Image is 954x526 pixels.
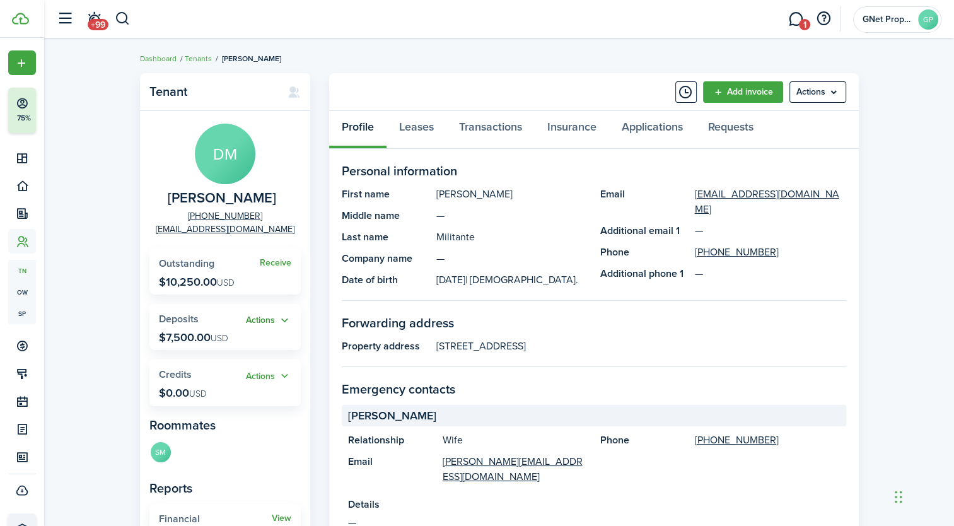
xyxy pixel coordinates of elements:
button: Open menu [246,369,291,383]
span: [PERSON_NAME] [222,53,281,64]
a: Add invoice [703,81,783,103]
button: Timeline [675,81,697,103]
a: Tenants [185,53,212,64]
panel-main-title: Phone [600,245,689,260]
a: [PHONE_NUMBER] [695,433,779,448]
a: Receive [260,258,291,268]
button: Search [115,8,131,30]
panel-main-description: — [436,251,588,266]
menu-btn: Actions [789,81,846,103]
span: +99 [88,19,108,30]
button: Open menu [246,313,291,328]
a: [PERSON_NAME][EMAIL_ADDRESS][DOMAIN_NAME] [443,454,588,484]
panel-main-section-title: Personal information [342,161,846,180]
span: GNet Properties Inc [863,15,913,24]
panel-main-title: Date of birth [342,272,430,288]
a: [EMAIL_ADDRESS][DOMAIN_NAME] [156,223,294,236]
span: Credits [159,367,192,382]
a: Requests [695,111,766,149]
span: USD [189,387,207,400]
button: Open sidebar [53,7,77,31]
a: Dashboard [140,53,177,64]
a: sp [8,303,36,324]
panel-main-title: First name [342,187,430,202]
a: [EMAIL_ADDRESS][DOMAIN_NAME] [695,187,846,217]
panel-main-description: [DATE] [436,272,588,288]
span: 1 [799,19,810,30]
span: Deposits [159,312,199,326]
panel-main-section-title: Emergency contacts [342,380,846,399]
panel-main-title: Email [600,187,689,217]
panel-main-description: Wife [443,433,588,448]
button: Open resource center [813,8,834,30]
button: 75% [8,88,113,133]
avatar-text: SM [151,442,171,462]
panel-main-description: [STREET_ADDRESS] [436,339,846,354]
panel-main-title: Last name [342,230,430,245]
span: Donnie Militante [168,190,276,206]
a: Insurance [535,111,609,149]
a: Messaging [784,3,808,35]
a: SM [149,441,172,466]
button: Open menu [789,81,846,103]
widget-stats-title: Financial [159,513,272,525]
panel-main-description: [PERSON_NAME] [436,187,588,202]
button: Actions [246,369,291,383]
panel-main-description: Militante [436,230,588,245]
panel-main-title: Email [348,454,436,484]
avatar-text: DM [195,124,255,184]
img: TenantCloud [12,13,29,25]
panel-main-subtitle: Roommates [149,416,301,435]
panel-main-description: — [436,208,588,223]
panel-main-title: Phone [600,433,689,448]
div: Drag [895,478,902,516]
a: View [272,513,291,523]
p: 75% [16,113,32,124]
panel-main-subtitle: Reports [149,479,301,498]
panel-main-section-title: Forwarding address [342,313,846,332]
button: Actions [246,313,291,328]
span: [PERSON_NAME] [348,407,436,424]
button: Open menu [8,50,36,75]
span: Outstanding [159,256,214,271]
p: $7,500.00 [159,331,228,344]
a: Applications [609,111,695,149]
panel-main-title: Additional phone 1 [600,266,689,281]
span: USD [217,276,235,289]
panel-main-title: Middle name [342,208,430,223]
a: ow [8,281,36,303]
p: $0.00 [159,387,207,399]
avatar-text: GP [918,9,938,30]
a: Leases [387,111,446,149]
panel-main-title: Relationship [348,433,436,448]
p: $10,250.00 [159,276,235,288]
span: USD [211,332,228,345]
iframe: Chat Widget [891,465,954,526]
span: | [DEMOGRAPHIC_DATA]. [465,272,578,287]
a: Transactions [446,111,535,149]
a: tn [8,260,36,281]
panel-main-title: Property address [342,339,430,354]
a: Notifications [82,3,106,35]
panel-main-title: Additional email 1 [600,223,689,238]
a: [PHONE_NUMBER] [188,209,262,223]
a: [PHONE_NUMBER] [695,245,779,260]
panel-main-title: Company name [342,251,430,266]
panel-main-title: Details [348,497,840,512]
panel-main-title: Tenant [149,85,275,99]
